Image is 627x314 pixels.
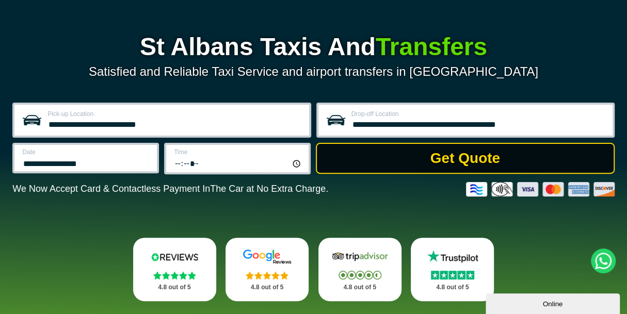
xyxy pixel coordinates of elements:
a: Trustpilot Stars 4.8 out of 5 [411,238,494,301]
span: The Car at No Extra Charge. [210,184,328,194]
label: Time [174,149,302,155]
p: 4.8 out of 5 [237,281,297,294]
img: Trustpilot [422,249,483,264]
img: Stars [339,271,381,279]
p: 4.8 out of 5 [144,281,205,294]
img: Tripadvisor [330,249,390,264]
label: Drop-off Location [351,111,606,117]
img: Reviews.io [144,249,205,264]
button: Get Quote [316,143,615,174]
p: 4.8 out of 5 [330,281,390,294]
iframe: chat widget [486,291,622,314]
img: Google [237,249,297,264]
span: Transfers [376,33,487,60]
a: Google Stars 4.8 out of 5 [226,238,309,301]
label: Date [22,149,151,155]
img: Stars [246,271,288,279]
a: Tripadvisor Stars 4.8 out of 5 [318,238,401,301]
label: Pick-up Location [47,111,302,117]
a: Reviews.io Stars 4.8 out of 5 [133,238,216,301]
img: Stars [153,271,196,279]
p: We Now Accept Card & Contactless Payment In [12,184,328,194]
p: 4.8 out of 5 [422,281,483,294]
h1: St Albans Taxis And [12,35,614,59]
img: Stars [431,271,474,279]
img: Credit And Debit Cards [466,182,615,196]
p: Satisfied and Reliable Taxi Service and airport transfers in [GEOGRAPHIC_DATA] [12,64,614,79]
